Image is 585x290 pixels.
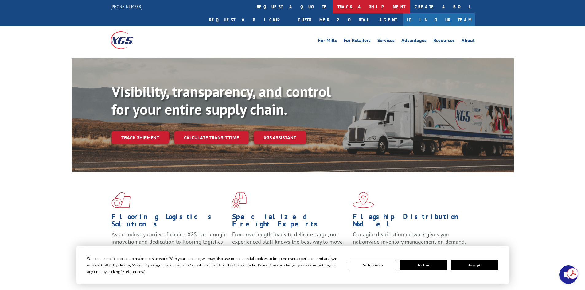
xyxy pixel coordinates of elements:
[377,38,395,45] a: Services
[254,131,306,144] a: XGS ASSISTANT
[111,192,131,208] img: xgs-icon-total-supply-chain-intelligence-red
[353,213,469,231] h1: Flagship Distribution Model
[344,38,371,45] a: For Retailers
[111,213,228,231] h1: Flooring Logistics Solutions
[401,38,427,45] a: Advantages
[559,265,578,284] div: Open chat
[349,260,396,270] button: Preferences
[111,131,169,144] a: Track shipment
[451,260,498,270] button: Accept
[373,13,403,26] a: Agent
[462,38,475,45] a: About
[353,192,374,208] img: xgs-icon-flagship-distribution-model-red
[232,192,247,208] img: xgs-icon-focused-on-flooring-red
[318,38,337,45] a: For Mills
[174,131,249,144] a: Calculate transit time
[205,13,293,26] a: Request a pickup
[122,269,143,274] span: Preferences
[353,231,466,245] span: Our agile distribution network gives you nationwide inventory management on demand.
[245,262,268,268] span: Cookie Policy
[293,13,373,26] a: Customer Portal
[111,82,331,119] b: Visibility, transparency, and control for your entire supply chain.
[403,13,475,26] a: Join Our Team
[111,3,142,10] a: [PHONE_NUMBER]
[76,246,509,284] div: Cookie Consent Prompt
[232,213,348,231] h1: Specialized Freight Experts
[433,38,455,45] a: Resources
[400,260,447,270] button: Decline
[232,231,348,258] p: From overlength loads to delicate cargo, our experienced staff knows the best way to move your fr...
[87,255,341,275] div: We use essential cookies to make our site work. With your consent, we may also use non-essential ...
[111,231,227,253] span: As an industry carrier of choice, XGS has brought innovation and dedication to flooring logistics...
